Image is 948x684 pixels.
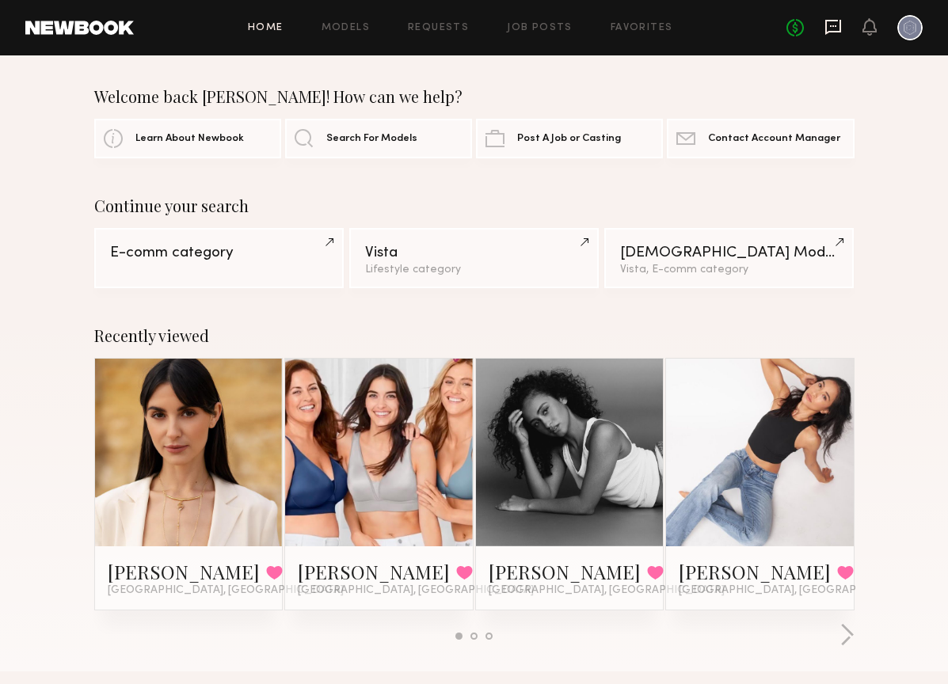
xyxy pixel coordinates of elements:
[298,584,534,597] span: [GEOGRAPHIC_DATA], [GEOGRAPHIC_DATA]
[248,23,284,33] a: Home
[94,228,345,288] a: E-comm category
[110,245,329,260] div: E-comm category
[679,559,831,584] a: [PERSON_NAME]
[298,559,450,584] a: [PERSON_NAME]
[611,23,673,33] a: Favorites
[365,264,584,275] div: Lifestyle category
[94,119,281,158] a: Learn About Newbook
[489,559,641,584] a: [PERSON_NAME]
[604,228,855,288] a: [DEMOGRAPHIC_DATA] ModelsVista, E-comm category
[620,245,839,260] div: [DEMOGRAPHIC_DATA] Models
[365,245,584,260] div: Vista
[408,23,469,33] a: Requests
[517,134,621,144] span: Post A Job or Casting
[94,196,855,215] div: Continue your search
[349,228,600,288] a: VistaLifestyle category
[489,584,725,597] span: [GEOGRAPHIC_DATA], [GEOGRAPHIC_DATA]
[108,584,344,597] span: [GEOGRAPHIC_DATA], [GEOGRAPHIC_DATA]
[94,87,855,106] div: Welcome back [PERSON_NAME]! How can we help?
[507,23,573,33] a: Job Posts
[135,134,244,144] span: Learn About Newbook
[667,119,854,158] a: Contact Account Manager
[620,264,839,275] div: Vista, E-comm category
[94,326,855,345] div: Recently viewed
[708,134,840,144] span: Contact Account Manager
[326,134,417,144] span: Search For Models
[679,584,915,597] span: [GEOGRAPHIC_DATA], [GEOGRAPHIC_DATA]
[476,119,663,158] a: Post A Job or Casting
[285,119,472,158] a: Search For Models
[108,559,260,584] a: [PERSON_NAME]
[322,23,370,33] a: Models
